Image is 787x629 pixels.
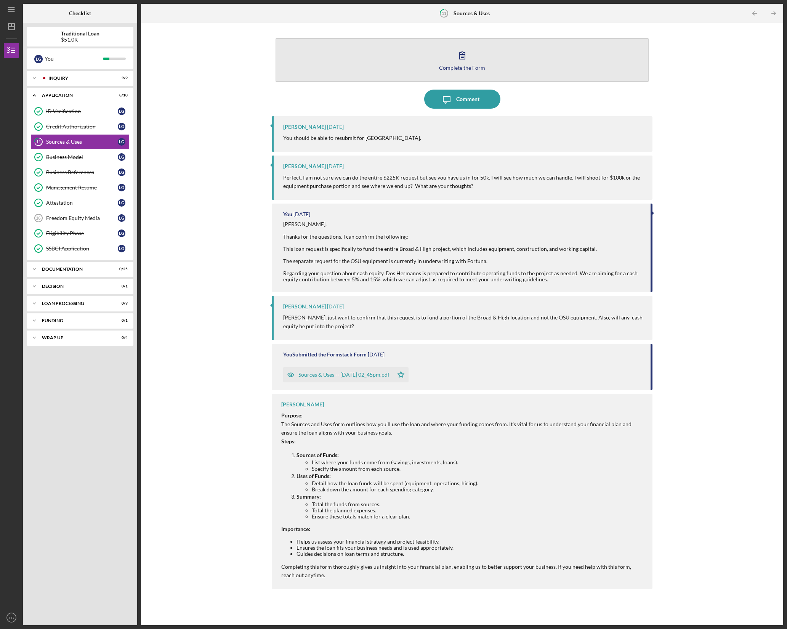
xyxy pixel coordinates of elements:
div: [PERSON_NAME] [283,163,326,169]
strong: Steps: [281,438,296,444]
a: Business ReferencesLG [30,165,130,180]
p: You should be able to resubmit for [GEOGRAPHIC_DATA]. [283,134,421,142]
b: Checklist [69,10,91,16]
p: The Sources and Uses form outlines how you'll use the loan and where your funding comes from. It'... [281,420,645,437]
b: Traditional Loan [61,30,99,37]
div: [PERSON_NAME] [281,401,324,408]
time: 2025-09-12 12:21 [327,303,344,310]
div: [PERSON_NAME] [283,303,326,310]
a: SSBCI ApplicationLG [30,241,130,256]
time: 2025-09-12 18:52 [327,124,344,130]
div: L G [118,123,125,130]
div: L G [118,229,125,237]
div: 9 / 9 [114,76,128,80]
tspan: 11 [442,11,446,16]
button: LG [4,610,19,625]
div: Management Resume [46,185,118,191]
div: Eligibility Phase [46,230,118,236]
li: Guides decisions on loan terms and structure. [297,551,645,557]
div: 0 / 1 [114,284,128,289]
li: Break down the amount for each spending category. [312,486,645,493]
li: List where your funds come from (savings, investments, loans). [312,459,645,465]
div: Complete the Form [439,65,485,71]
div: Business Model [46,154,118,160]
div: L G [118,214,125,222]
a: Business ModelLG [30,149,130,165]
div: Sources & Uses [46,139,118,145]
strong: Uses of Funds: [297,473,331,479]
strong: Sources of Funds: [297,452,339,458]
div: You Submitted the Formstack Form [283,351,367,358]
p: Perfect. I am not sure we can do the entire $225K request but see you have us in for 50k. I will ... [283,173,645,191]
a: 11Sources & UsesLG [30,134,130,149]
div: $51.0K [61,37,99,43]
div: L G [118,245,125,252]
button: Sources & Uses -- [DATE] 02_45pm.pdf [283,367,409,382]
button: Comment [424,90,500,109]
time: 2025-09-12 14:39 [293,211,310,217]
tspan: 11 [36,140,41,144]
div: L G [118,108,125,115]
p: [PERSON_NAME], just want to confirm that this request is to fund a portion of the Broad & High lo... [283,313,645,331]
button: Complete the Form [276,38,649,82]
a: AttestationLG [30,195,130,210]
div: You [283,211,292,217]
a: 16Freedom Equity MediaLG [30,210,130,226]
a: Credit AuthorizationLG [30,119,130,134]
li: Total the funds from sources. [312,501,645,507]
div: You [45,52,103,65]
b: Sources & Uses [454,10,490,16]
time: 2025-09-12 15:16 [327,163,344,169]
p: Completing this form thoroughly gives us insight into your financial plan, enabling us to better ... [281,563,645,580]
div: Credit Authorization [46,124,118,130]
div: Documentation [42,267,109,271]
div: Loan Processing [42,301,109,306]
div: 0 / 4 [114,335,128,340]
div: Funding [42,318,109,323]
div: SSBCI Application [46,246,118,252]
div: L G [118,153,125,161]
div: Business References [46,169,118,175]
div: L G [118,199,125,207]
div: Attestation [46,200,118,206]
div: Inquiry [48,76,109,80]
div: 0 / 1 [114,318,128,323]
a: ID VerificationLG [30,104,130,119]
time: 2025-09-11 18:46 [368,351,385,358]
div: L G [34,55,43,63]
div: L G [118,168,125,176]
div: L G [118,138,125,146]
li: Ensure these totals match for a clear plan. [312,513,645,520]
div: Application [42,93,109,98]
div: [PERSON_NAME] [283,124,326,130]
a: Management ResumeLG [30,180,130,195]
strong: Purpose: [281,412,303,419]
li: Helps us assess your financial strategy and project feasibility. [297,539,645,545]
div: Comment [456,90,479,109]
tspan: 16 [36,216,40,220]
strong: Summary: [297,493,321,500]
li: Detail how the loan funds will be spent (equipment, operations, hiring). [312,480,645,486]
div: 0 / 25 [114,267,128,271]
div: [PERSON_NAME], Thanks for the questions. I can confirm the following: This loan request is specif... [283,221,643,282]
div: Decision [42,284,109,289]
div: Sources & Uses -- [DATE] 02_45pm.pdf [298,372,389,378]
div: L G [118,184,125,191]
div: 8 / 10 [114,93,128,98]
li: Specify the amount from each source. [312,466,645,472]
div: ID Verification [46,108,118,114]
li: Total the planned expenses. [312,507,645,513]
div: 0 / 9 [114,301,128,306]
div: Freedom Equity Media [46,215,118,221]
a: Eligibility PhaseLG [30,226,130,241]
text: LG [9,616,14,620]
strong: Importance: [281,526,310,532]
div: Wrap up [42,335,109,340]
li: Ensures the loan fits your business needs and is used appropriately. [297,545,645,551]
